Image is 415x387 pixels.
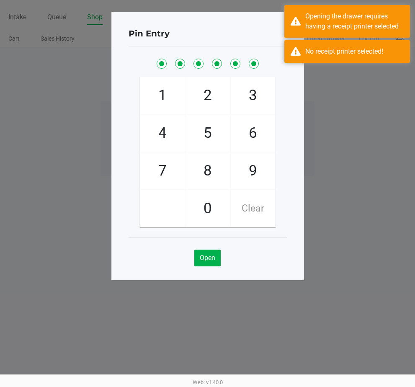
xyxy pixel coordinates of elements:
[193,379,223,385] span: Web: v1.40.0
[231,77,275,114] span: 3
[129,27,170,40] h4: Pin Entry
[186,115,230,152] span: 5
[140,77,185,114] span: 1
[194,250,221,266] button: Open
[186,190,230,227] span: 0
[186,77,230,114] span: 2
[231,152,275,189] span: 9
[231,190,275,227] span: Clear
[140,115,185,152] span: 4
[231,115,275,152] span: 6
[200,254,215,262] span: Open
[305,11,404,31] div: Opening the drawer requires having a receipt printer selected
[186,152,230,189] span: 8
[140,152,185,189] span: 7
[305,46,404,57] div: No receipt printer selected!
